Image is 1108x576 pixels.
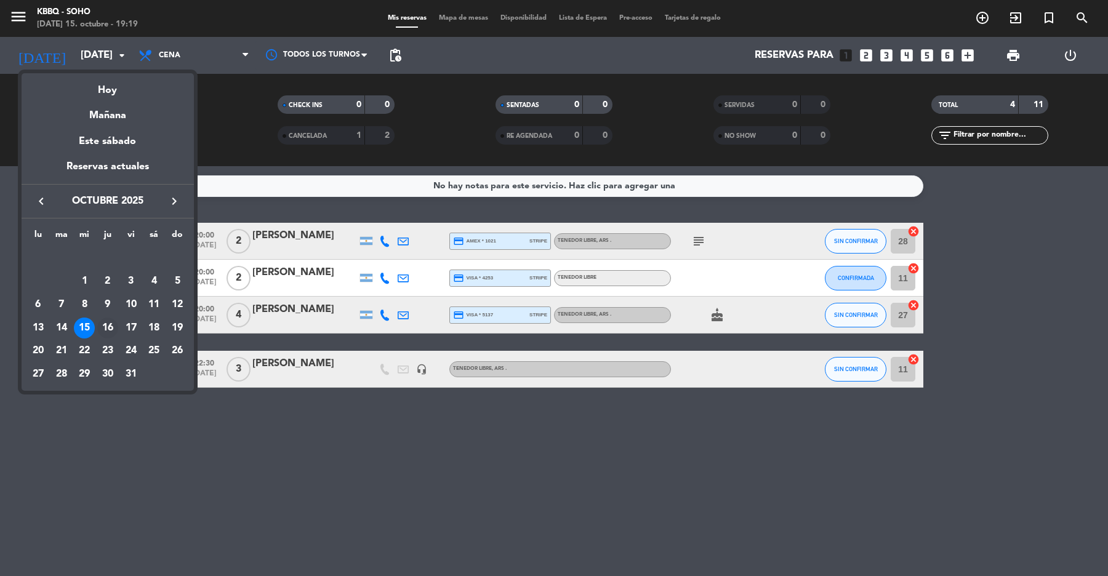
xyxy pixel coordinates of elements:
[26,340,50,363] td: 20 de octubre de 2025
[51,364,72,385] div: 28
[22,159,194,184] div: Reservas actuales
[26,247,189,270] td: OCT.
[143,271,164,292] div: 4
[74,271,95,292] div: 1
[143,340,164,361] div: 25
[143,318,164,338] div: 18
[73,362,96,386] td: 29 de octubre de 2025
[121,271,142,292] div: 3
[28,364,49,385] div: 27
[22,73,194,98] div: Hoy
[22,98,194,124] div: Mañana
[52,193,163,209] span: octubre 2025
[119,293,143,316] td: 10 de octubre de 2025
[74,340,95,361] div: 22
[73,340,96,363] td: 22 de octubre de 2025
[143,293,166,316] td: 11 de octubre de 2025
[97,318,118,338] div: 16
[167,340,188,361] div: 26
[96,293,119,316] td: 9 de octubre de 2025
[50,293,73,316] td: 7 de octubre de 2025
[121,364,142,385] div: 31
[121,294,142,315] div: 10
[163,193,185,209] button: keyboard_arrow_right
[73,270,96,293] td: 1 de octubre de 2025
[96,270,119,293] td: 2 de octubre de 2025
[143,270,166,293] td: 4 de octubre de 2025
[22,124,194,159] div: Este sábado
[166,316,189,340] td: 19 de octubre de 2025
[97,294,118,315] div: 9
[28,294,49,315] div: 6
[26,362,50,386] td: 27 de octubre de 2025
[167,271,188,292] div: 5
[28,318,49,338] div: 13
[167,194,182,209] i: keyboard_arrow_right
[143,340,166,363] td: 25 de octubre de 2025
[96,228,119,247] th: jueves
[119,270,143,293] td: 3 de octubre de 2025
[50,228,73,247] th: martes
[143,228,166,247] th: sábado
[74,364,95,385] div: 29
[51,318,72,338] div: 14
[50,362,73,386] td: 28 de octubre de 2025
[73,293,96,316] td: 8 de octubre de 2025
[167,318,188,338] div: 19
[30,193,52,209] button: keyboard_arrow_left
[166,293,189,316] td: 12 de octubre de 2025
[97,340,118,361] div: 23
[167,294,188,315] div: 12
[121,340,142,361] div: 24
[74,294,95,315] div: 8
[73,316,96,340] td: 15 de octubre de 2025
[97,364,118,385] div: 30
[119,362,143,386] td: 31 de octubre de 2025
[97,271,118,292] div: 2
[74,318,95,338] div: 15
[143,294,164,315] div: 11
[166,270,189,293] td: 5 de octubre de 2025
[73,228,96,247] th: miércoles
[51,294,72,315] div: 7
[119,228,143,247] th: viernes
[143,316,166,340] td: 18 de octubre de 2025
[26,228,50,247] th: lunes
[51,340,72,361] div: 21
[119,316,143,340] td: 17 de octubre de 2025
[50,340,73,363] td: 21 de octubre de 2025
[50,316,73,340] td: 14 de octubre de 2025
[26,293,50,316] td: 6 de octubre de 2025
[166,340,189,363] td: 26 de octubre de 2025
[166,228,189,247] th: domingo
[34,194,49,209] i: keyboard_arrow_left
[121,318,142,338] div: 17
[28,340,49,361] div: 20
[96,340,119,363] td: 23 de octubre de 2025
[96,316,119,340] td: 16 de octubre de 2025
[119,340,143,363] td: 24 de octubre de 2025
[96,362,119,386] td: 30 de octubre de 2025
[26,316,50,340] td: 13 de octubre de 2025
